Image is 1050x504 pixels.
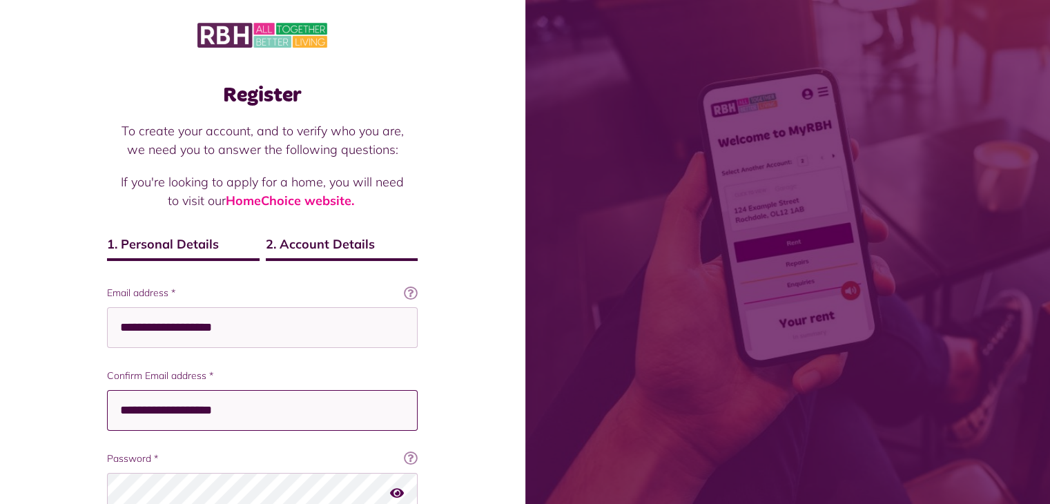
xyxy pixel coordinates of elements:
[107,369,418,383] label: Confirm Email address *
[107,83,418,108] h1: Register
[121,122,404,159] p: To create your account, and to verify who you are, we need you to answer the following questions:
[107,286,418,300] label: Email address *
[121,173,404,210] p: If you're looking to apply for a home, you will need to visit our
[266,235,418,261] span: 2. Account Details
[107,235,260,261] span: 1. Personal Details
[226,193,354,209] a: HomeChoice website.
[197,21,327,50] img: MyRBH
[107,452,418,466] label: Password *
